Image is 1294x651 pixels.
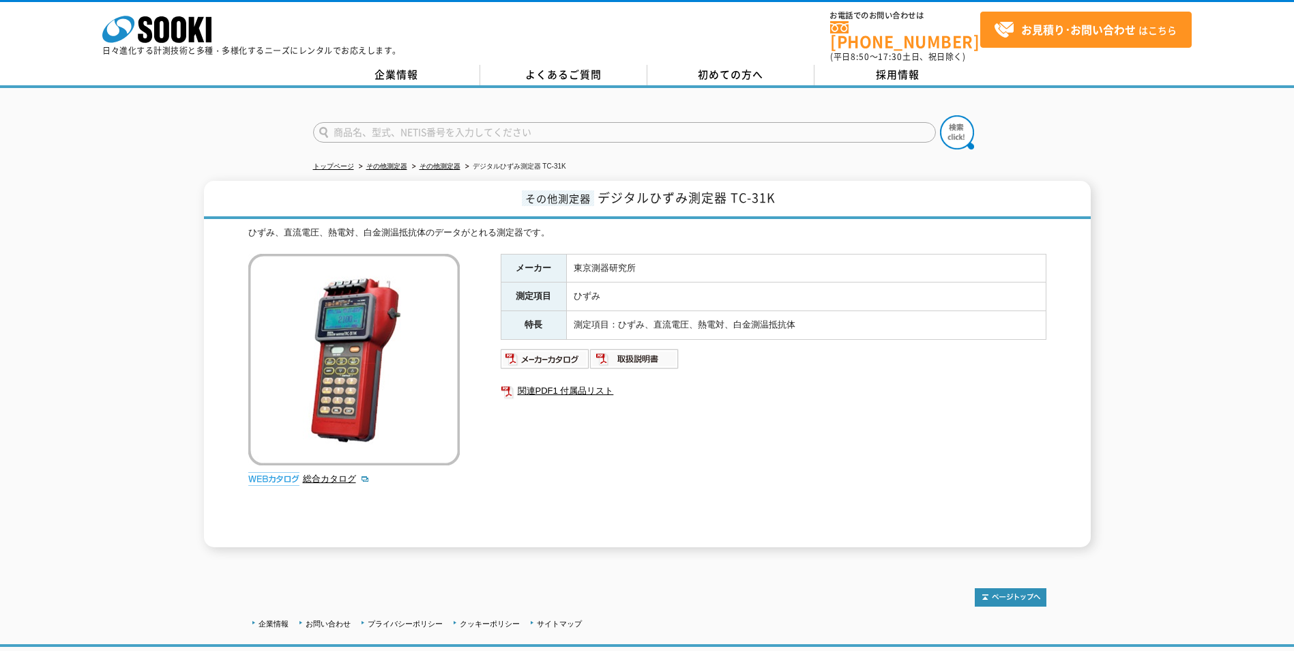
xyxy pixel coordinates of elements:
[501,382,1046,400] a: 関連PDF1 付属品リスト
[814,65,982,85] a: 採用情報
[830,21,980,49] a: [PHONE_NUMBER]
[501,283,566,311] th: 測定項目
[878,50,902,63] span: 17:30
[102,46,401,55] p: 日々進化する計測技術と多種・多様化するニーズにレンタルでお応えします。
[980,12,1192,48] a: お見積り･お問い合わせはこちら
[248,472,299,486] img: webカタログ
[368,620,443,628] a: プライバシーポリシー
[851,50,870,63] span: 8:50
[501,311,566,340] th: 特長
[1021,21,1136,38] strong: お見積り･お問い合わせ
[598,188,776,207] span: デジタルひずみ測定器 TC-31K
[248,254,460,465] img: デジタルひずみ測定器 TC-31K
[522,190,594,206] span: その他測定器
[306,620,351,628] a: お問い合わせ
[698,67,763,82] span: 初めての方へ
[537,620,582,628] a: サイトマップ
[940,115,974,149] img: btn_search.png
[313,65,480,85] a: 企業情報
[830,50,965,63] span: (平日 ～ 土日、祝日除く)
[830,12,980,20] span: お電話でのお問い合わせは
[501,348,590,370] img: メーカーカタログ
[303,474,370,484] a: 総合カタログ
[994,20,1177,40] span: はこちら
[460,620,520,628] a: クッキーポリシー
[462,160,566,174] li: デジタルひずみ測定器 TC-31K
[248,226,1046,240] div: ひずみ、直流電圧、熱電対、白金測温抵抗体のデータがとれる測定器です。
[975,588,1046,607] img: トップページへ
[566,311,1046,340] td: 測定項目：ひずみ、直流電圧、熱電対、白金測温抵抗体
[590,348,679,370] img: 取扱説明書
[566,283,1046,311] td: ひずみ
[313,122,936,143] input: 商品名、型式、NETIS番号を入力してください
[647,65,814,85] a: 初めての方へ
[313,162,354,170] a: トップページ
[366,162,407,170] a: その他測定器
[480,65,647,85] a: よくあるご質問
[501,254,566,283] th: メーカー
[501,357,590,367] a: メーカーカタログ
[259,620,289,628] a: 企業情報
[420,162,460,170] a: その他測定器
[590,357,679,367] a: 取扱説明書
[566,254,1046,283] td: 東京測器研究所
